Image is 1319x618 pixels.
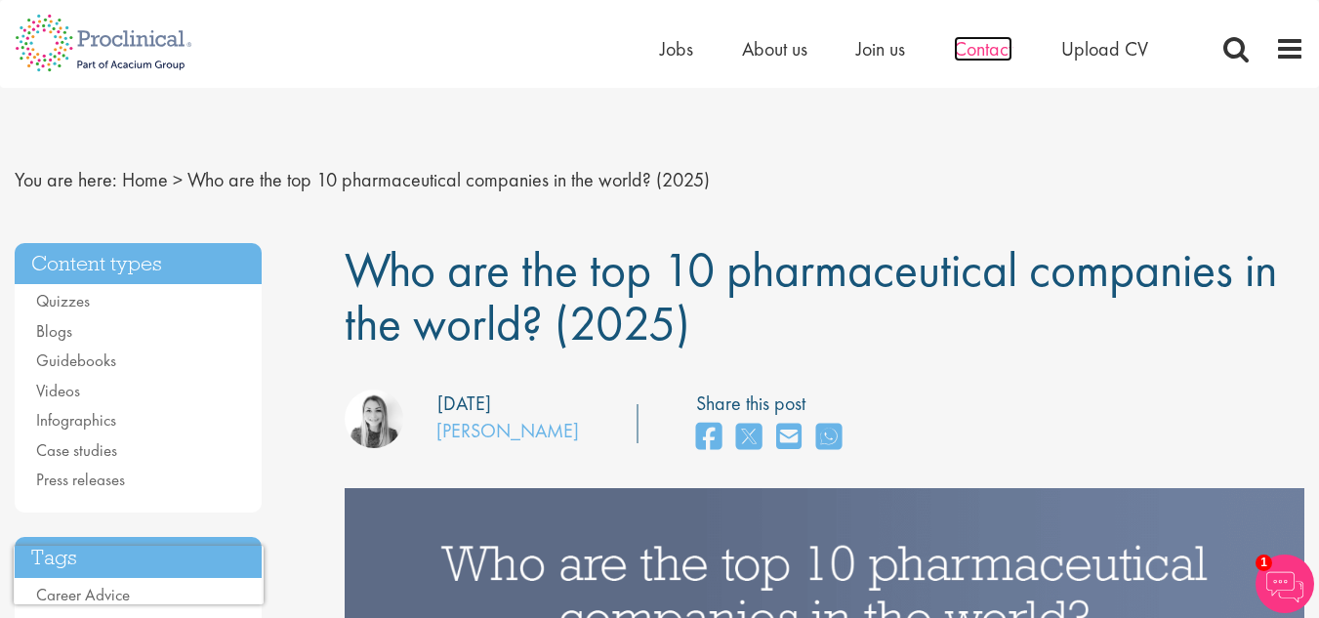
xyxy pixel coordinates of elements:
[187,167,710,192] span: Who are the top 10 pharmaceutical companies in the world? (2025)
[696,390,851,418] label: Share this post
[742,36,807,62] a: About us
[660,36,693,62] a: Jobs
[36,409,116,431] a: Infographics
[14,546,264,604] iframe: reCAPTCHA
[696,417,721,459] a: share on facebook
[15,167,117,192] span: You are here:
[345,238,1277,354] span: Who are the top 10 pharmaceutical companies in the world? (2025)
[1061,36,1148,62] a: Upload CV
[36,380,80,401] a: Videos
[122,167,168,192] a: breadcrumb link
[15,537,262,579] h3: Tags
[856,36,905,62] a: Join us
[345,390,403,448] img: Hannah Burke
[1256,555,1314,613] img: Chatbot
[776,417,802,459] a: share on email
[36,439,117,461] a: Case studies
[1256,555,1272,571] span: 1
[436,418,579,443] a: [PERSON_NAME]
[437,390,491,418] div: [DATE]
[173,167,183,192] span: >
[954,36,1012,62] a: Contact
[736,417,762,459] a: share on twitter
[36,320,72,342] a: Blogs
[36,469,125,490] a: Press releases
[816,417,842,459] a: share on whats app
[36,350,116,371] a: Guidebooks
[36,290,90,311] a: Quizzes
[15,243,262,285] h3: Content types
